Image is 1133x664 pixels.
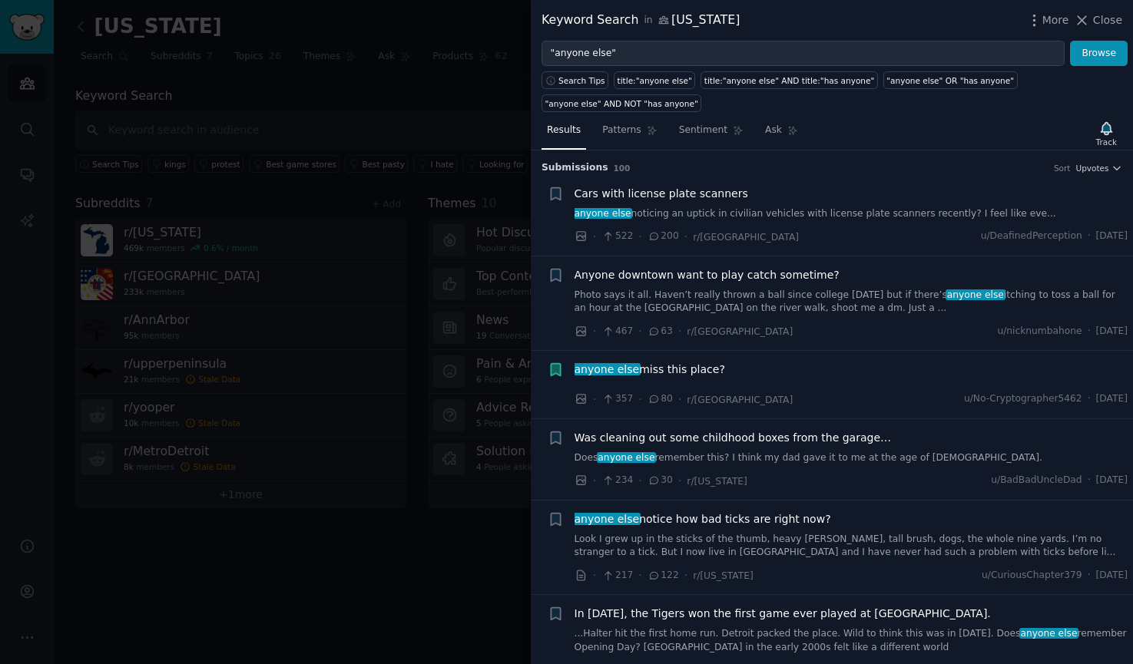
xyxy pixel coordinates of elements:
span: Submission s [542,161,608,175]
span: · [593,391,596,408]
span: · [1088,569,1091,583]
a: anyone elsenotice how bad ticks are right now? [575,511,831,527]
a: Sentiment [674,118,749,150]
span: [DATE] [1096,392,1128,406]
a: Cars with license plate scanners [575,186,748,202]
span: · [1088,474,1091,487]
span: in [644,14,652,28]
span: anyone else [946,289,1005,300]
div: "anyone else" AND NOT "has anyone" [545,98,698,109]
span: 467 [601,325,633,339]
span: · [638,229,641,245]
span: · [593,229,596,245]
a: Anyone downtown want to play catch sometime? [575,267,840,283]
span: anyone else [1019,628,1079,639]
a: Look I grew up in the sticks of the thumb, heavy [PERSON_NAME], tall brush, dogs, the whole nine ... [575,533,1128,560]
span: [DATE] [1096,325,1128,339]
span: More [1042,12,1069,28]
span: r/[GEOGRAPHIC_DATA] [693,232,799,243]
span: 234 [601,474,633,487]
a: "anyone else" OR "has anyone" [883,71,1018,89]
button: More [1026,12,1069,28]
span: r/[GEOGRAPHIC_DATA] [687,395,793,405]
span: · [1088,325,1091,339]
a: anyone elsemiss this place? [575,362,725,378]
span: Ask [765,124,782,137]
span: anyone else [573,513,641,525]
span: miss this place? [575,362,725,378]
a: "anyone else" AND NOT "has anyone" [542,94,701,112]
span: · [638,473,641,489]
span: · [684,229,687,245]
div: Track [1096,137,1117,147]
a: Doesanyone elseremember this? I think my dad gave it to me at the age of [DEMOGRAPHIC_DATA]. [575,451,1128,465]
span: · [638,567,641,583]
span: 217 [601,569,633,583]
span: [DATE] [1096,474,1128,487]
a: Photo says it all. Haven’t really thrown a ball since college [DATE] but if there’sanyone elseitc... [575,289,1128,315]
span: anyone else [573,363,641,375]
span: · [638,323,641,339]
div: title:"anyone else" AND title:"has anyone" [704,75,874,86]
span: 30 [648,474,673,487]
span: · [684,567,687,583]
span: · [678,473,681,489]
span: Results [547,124,581,137]
span: u/CuriousChapter379 [982,569,1082,583]
a: title:"anyone else" [614,71,695,89]
span: · [678,323,681,339]
span: anyone else [573,208,633,219]
button: Track [1091,117,1122,150]
a: Results [542,118,586,150]
span: notice how bad ticks are right now? [575,511,831,527]
span: · [1088,230,1091,243]
span: Upvotes [1075,163,1108,173]
span: u/nicknumbahone [997,325,1082,339]
span: u/DeafinedPerception [981,230,1082,243]
span: · [593,323,596,339]
span: Patterns [602,124,641,137]
span: 522 [601,230,633,243]
a: anyone elsenoticing an uptick in civilian vehicles with license plate scanners recently? I feel l... [575,207,1128,221]
a: Patterns [597,118,662,150]
span: 80 [648,392,673,406]
span: 63 [648,325,673,339]
span: r/[US_STATE] [693,570,754,581]
button: Search Tips [542,71,608,89]
button: Upvotes [1075,163,1122,173]
a: In [DATE], the Tigers won the first game ever played at [GEOGRAPHIC_DATA]. [575,606,991,622]
span: [DATE] [1096,569,1128,583]
a: ...Halter hit the first home run. Detroit packed the place. Wild to think this was in [DATE]. Doe... [575,627,1128,654]
div: title:"anyone else" [618,75,692,86]
span: 357 [601,392,633,406]
a: title:"anyone else" AND title:"has anyone" [701,71,877,89]
span: Close [1093,12,1122,28]
div: Sort [1054,163,1071,173]
div: "anyone else" OR "has anyone" [886,75,1014,86]
span: Sentiment [679,124,727,137]
span: · [678,391,681,408]
span: anyone else [597,452,657,463]
span: u/No-Cryptographer5462 [964,392,1082,406]
a: Ask [760,118,803,150]
span: · [638,391,641,408]
span: Search Tips [558,75,605,86]
span: 100 [614,164,631,173]
span: [DATE] [1096,230,1128,243]
button: Close [1074,12,1122,28]
span: r/[US_STATE] [687,476,747,487]
span: 122 [648,569,679,583]
span: · [593,473,596,489]
a: Was cleaning out some childhood boxes from the garage… [575,430,892,446]
button: Browse [1070,41,1128,67]
span: r/[GEOGRAPHIC_DATA] [687,326,793,337]
div: Keyword Search [US_STATE] [542,11,740,30]
span: u/BadBadUncleDad [991,474,1082,487]
span: · [593,567,596,583]
span: · [1088,392,1091,406]
span: 200 [648,230,679,243]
